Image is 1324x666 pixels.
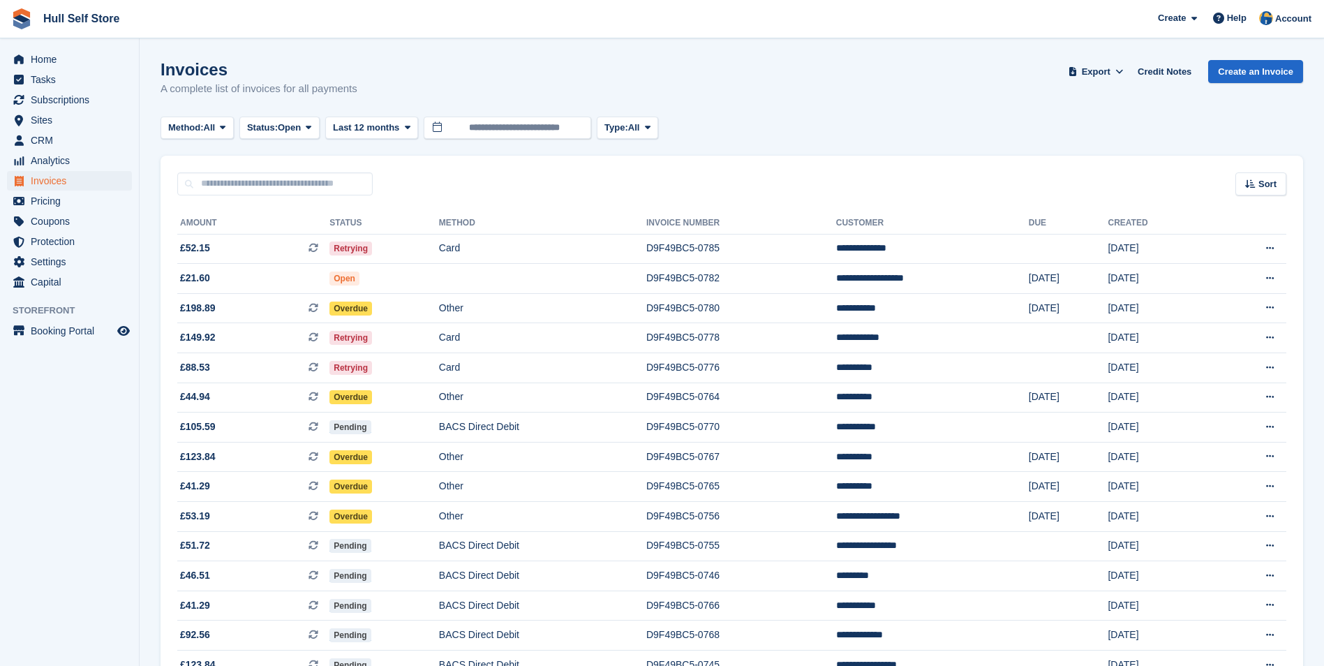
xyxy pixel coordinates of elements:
span: Retrying [329,242,372,256]
td: [DATE] [1029,383,1108,413]
a: menu [7,90,132,110]
span: Status: [247,121,278,135]
td: Other [439,293,646,323]
span: £92.56 [180,628,210,642]
td: [DATE] [1108,621,1210,651]
th: Due [1029,212,1108,235]
span: Tasks [31,70,114,89]
td: [DATE] [1108,234,1210,264]
span: Pending [329,599,371,613]
td: [DATE] [1108,531,1210,561]
a: Create an Invoice [1208,60,1303,83]
td: D9F49BC5-0766 [646,591,836,621]
a: Hull Self Store [38,7,125,30]
button: Last 12 months [325,117,418,140]
button: Method: All [161,117,234,140]
a: menu [7,110,132,130]
td: BACS Direct Debit [439,531,646,561]
td: Card [439,234,646,264]
td: [DATE] [1108,323,1210,353]
th: Invoice Number [646,212,836,235]
td: BACS Direct Debit [439,591,646,621]
span: Pending [329,628,371,642]
td: [DATE] [1108,561,1210,591]
span: £46.51 [180,568,210,583]
td: [DATE] [1029,264,1108,294]
span: Retrying [329,361,372,375]
span: Type: [604,121,628,135]
td: Other [439,502,646,532]
span: £21.60 [180,271,210,286]
td: D9F49BC5-0765 [646,472,836,502]
a: menu [7,50,132,69]
button: Export [1065,60,1126,83]
button: Type: All [597,117,658,140]
span: Pending [329,569,371,583]
span: Pending [329,539,371,553]
td: [DATE] [1108,442,1210,472]
span: Export [1082,65,1110,79]
span: £123.84 [180,450,216,464]
a: Preview store [115,323,132,339]
span: Open [278,121,301,135]
td: D9F49BC5-0756 [646,502,836,532]
td: D9F49BC5-0770 [646,413,836,443]
td: [DATE] [1029,502,1108,532]
td: Card [439,323,646,353]
a: menu [7,252,132,272]
span: Analytics [31,151,114,170]
a: menu [7,232,132,251]
span: Subscriptions [31,90,114,110]
td: [DATE] [1029,472,1108,502]
td: D9F49BC5-0778 [646,323,836,353]
th: Customer [836,212,1029,235]
span: Overdue [329,302,372,316]
td: BACS Direct Debit [439,413,646,443]
td: D9F49BC5-0780 [646,293,836,323]
span: Sites [31,110,114,130]
span: Coupons [31,212,114,231]
td: D9F49BC5-0782 [646,264,836,294]
img: Hull Self Store [1259,11,1273,25]
td: [DATE] [1108,353,1210,383]
span: £105.59 [180,420,216,434]
a: menu [7,151,132,170]
span: £52.15 [180,241,210,256]
td: Other [439,383,646,413]
a: menu [7,321,132,341]
span: £51.72 [180,538,210,553]
span: Overdue [329,390,372,404]
span: Settings [31,252,114,272]
span: £53.19 [180,509,210,524]
span: Method: [168,121,204,135]
td: D9F49BC5-0785 [646,234,836,264]
td: D9F49BC5-0755 [646,531,836,561]
span: £88.53 [180,360,210,375]
span: Open [329,272,359,286]
span: Pending [329,420,371,434]
td: D9F49BC5-0776 [646,353,836,383]
span: Help [1227,11,1247,25]
td: [DATE] [1108,413,1210,443]
h1: Invoices [161,60,357,79]
a: menu [7,171,132,191]
td: D9F49BC5-0764 [646,383,836,413]
td: [DATE] [1108,383,1210,413]
td: D9F49BC5-0767 [646,442,836,472]
span: Invoices [31,171,114,191]
td: BACS Direct Debit [439,621,646,651]
span: £44.94 [180,390,210,404]
span: Booking Portal [31,321,114,341]
span: Overdue [329,510,372,524]
span: Storefront [13,304,139,318]
span: Overdue [329,480,372,494]
span: £41.29 [180,598,210,613]
a: menu [7,272,132,292]
td: [DATE] [1108,293,1210,323]
td: [DATE] [1108,591,1210,621]
span: All [628,121,640,135]
td: [DATE] [1108,502,1210,532]
span: All [204,121,216,135]
span: Account [1275,12,1311,26]
span: Protection [31,232,114,251]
